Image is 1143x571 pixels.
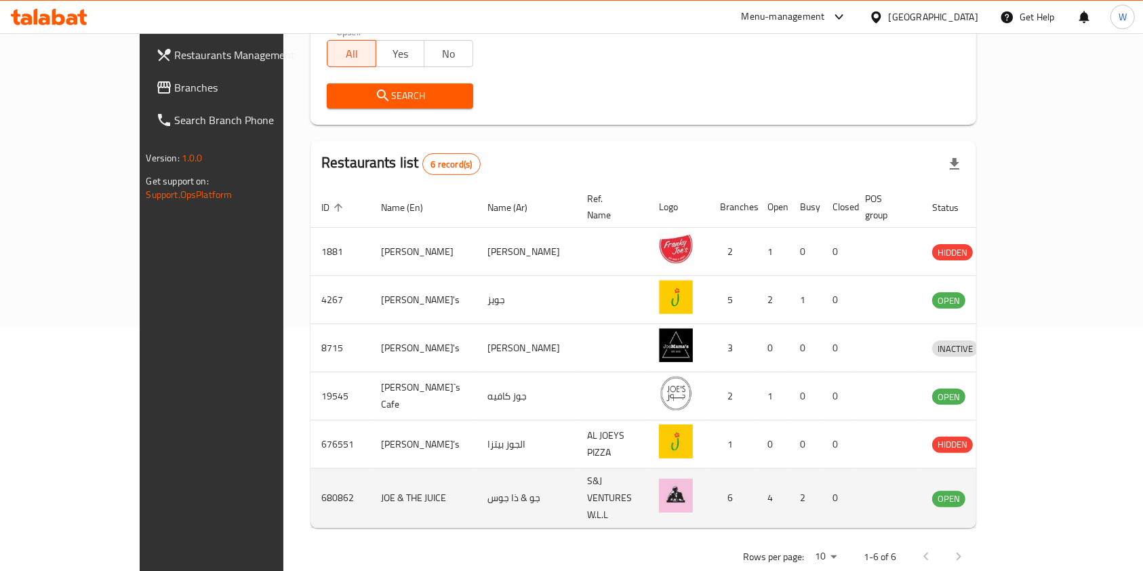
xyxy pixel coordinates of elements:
div: OPEN [932,292,965,309]
td: 1 [789,276,822,324]
p: 1-6 of 6 [864,549,896,566]
span: Status [932,199,976,216]
p: Rows per page: [743,549,804,566]
div: Export file [938,148,971,180]
td: 4267 [310,276,370,324]
img: Franky Joes [659,232,693,266]
td: جويز [477,276,576,324]
td: جوز كافيه [477,372,576,420]
span: Get support on: [146,172,209,190]
a: Search Branch Phone [145,104,331,136]
h2: Restaurants list [321,153,481,175]
span: HIDDEN [932,437,973,452]
img: Joey's [659,280,693,314]
th: Busy [789,186,822,228]
span: Restaurants Management [175,47,320,63]
span: POS group [865,191,905,223]
span: 1.0.0 [182,149,203,167]
th: Branches [709,186,757,228]
td: AL JOEYS PIZZA [576,420,648,469]
th: Open [757,186,789,228]
td: 2 [709,228,757,276]
img: Joey’s [659,425,693,458]
label: Upsell [336,26,361,36]
span: HIDDEN [932,245,973,260]
td: 1881 [310,228,370,276]
td: S&J VENTURES W.L.L [576,469,648,528]
img: JOE & THE JUICE [659,479,693,513]
td: 8715 [310,324,370,372]
span: INACTIVE [932,341,978,357]
th: Closed [822,186,854,228]
td: 1 [757,228,789,276]
div: Rows per page: [809,547,842,567]
div: Total records count [422,153,481,175]
td: [PERSON_NAME]'s [370,324,477,372]
button: All [327,40,376,67]
td: [PERSON_NAME]'s [370,276,477,324]
span: Name (Ar) [487,199,545,216]
td: 2 [709,372,757,420]
td: [PERSON_NAME] [370,228,477,276]
a: Support.OpsPlatform [146,186,233,203]
td: 4 [757,469,789,528]
div: INACTIVE [932,340,978,357]
td: 0 [757,324,789,372]
td: 3 [709,324,757,372]
table: enhanced table [310,186,1041,528]
a: Branches [145,71,331,104]
td: 5 [709,276,757,324]
td: 0 [757,420,789,469]
td: 0 [822,228,854,276]
div: HIDDEN [932,437,973,453]
td: 0 [789,420,822,469]
td: 680862 [310,469,370,528]
button: No [424,40,473,67]
td: 0 [789,324,822,372]
td: 0 [789,372,822,420]
td: [PERSON_NAME]`s Cafe [370,372,477,420]
td: جو & ذا جوس [477,469,576,528]
div: Menu-management [742,9,825,25]
td: 0 [822,420,854,469]
td: 1 [709,420,757,469]
td: 0 [822,276,854,324]
td: 1 [757,372,789,420]
td: 0 [822,324,854,372]
button: Search [327,83,473,109]
img: Joe`s Cafe [659,376,693,410]
td: 0 [789,228,822,276]
span: No [430,44,468,64]
th: Logo [648,186,709,228]
span: W [1119,9,1127,24]
td: 0 [822,372,854,420]
td: 6 [709,469,757,528]
td: 19545 [310,372,370,420]
span: OPEN [932,293,965,309]
span: Search Branch Phone [175,112,320,128]
td: 0 [822,469,854,528]
span: OPEN [932,389,965,405]
span: Ref. Name [587,191,632,223]
td: 2 [789,469,822,528]
span: OPEN [932,491,965,507]
span: Search [338,87,462,104]
span: Branches [175,79,320,96]
span: 6 record(s) [423,158,481,171]
div: [GEOGRAPHIC_DATA] [889,9,978,24]
span: All [333,44,371,64]
img: Joe Mama's [659,328,693,362]
a: Restaurants Management [145,39,331,71]
td: JOE & THE JUICE [370,469,477,528]
button: Yes [376,40,425,67]
span: Name (En) [381,199,441,216]
span: Version: [146,149,180,167]
div: HIDDEN [932,244,973,260]
td: 2 [757,276,789,324]
td: [PERSON_NAME]’s [370,420,477,469]
td: 676551 [310,420,370,469]
span: ID [321,199,347,216]
span: Yes [382,44,420,64]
